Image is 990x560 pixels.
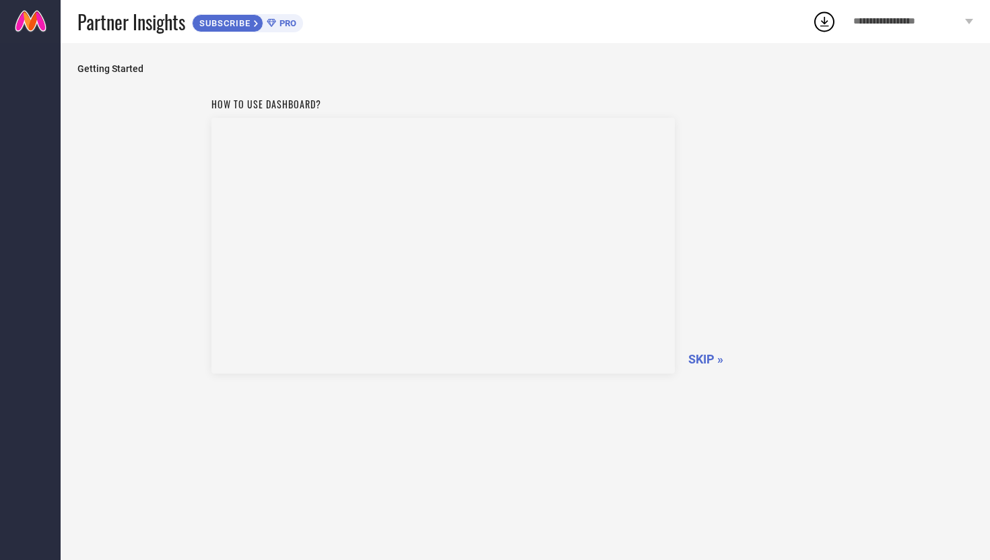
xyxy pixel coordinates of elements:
span: SKIP » [688,352,723,366]
h1: How to use dashboard? [211,97,675,111]
iframe: Workspace Section [211,118,675,374]
span: PRO [276,18,296,28]
span: Partner Insights [77,8,185,36]
a: SUBSCRIBEPRO [192,11,303,32]
span: Getting Started [77,63,973,74]
div: Open download list [812,9,836,34]
span: SUBSCRIBE [193,18,254,28]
